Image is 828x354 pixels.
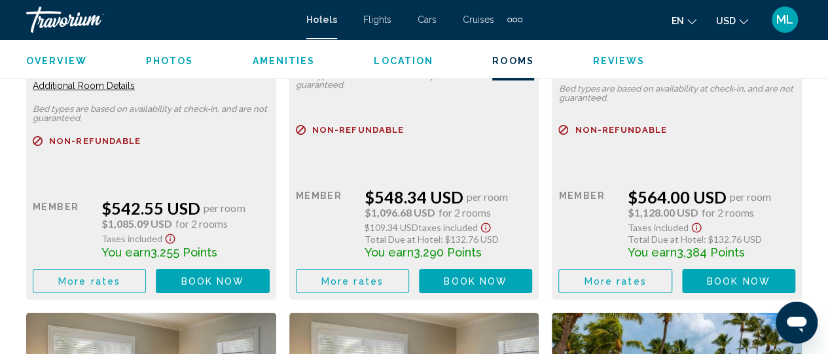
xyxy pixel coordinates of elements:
[365,207,435,219] span: $1,096.68 USD
[682,269,795,293] button: Book now
[672,11,696,30] button: Change language
[365,234,441,245] span: Total Due at Hotel
[306,14,337,25] a: Hotels
[716,11,748,30] button: Change currency
[467,191,508,203] span: per room
[776,13,793,26] span: ML
[628,234,795,245] div: : $132.76 USD
[312,126,404,134] span: Non-refundable
[707,276,770,287] span: Book now
[252,56,315,66] span: Amenities
[716,16,736,26] span: USD
[26,7,293,33] a: Travorium
[365,187,532,207] div: $548.34 USD
[628,234,704,245] span: Total Due at Hotel
[374,55,433,67] button: Location
[296,71,533,90] p: Bed types are based on availability at check-in, and are not guaranteed.
[702,207,754,219] span: for 2 rooms
[204,202,245,214] span: per room
[507,9,522,30] button: Extra navigation items
[768,6,802,33] button: User Menu
[252,55,315,67] button: Amenities
[492,56,534,66] span: Rooms
[575,126,666,134] span: Non-refundable
[365,234,532,245] div: : $132.76 USD
[463,14,494,25] a: Cruises
[181,276,245,287] span: Book now
[444,276,507,287] span: Book now
[296,269,409,293] button: More rates
[58,276,120,287] span: More rates
[414,245,482,259] span: 3,290 Points
[439,207,491,219] span: for 2 rooms
[492,55,534,67] button: Rooms
[26,56,87,66] span: Overview
[296,187,355,259] div: Member
[478,219,494,234] button: Show Taxes and Fees disclaimer
[33,105,270,123] p: Bed types are based on availability at check-in, and are not guaranteed.
[151,245,217,259] span: 3,255 Points
[689,219,704,234] button: Show Taxes and Fees disclaimer
[33,198,92,259] div: Member
[558,269,672,293] button: More rates
[363,14,391,25] a: Flights
[321,276,384,287] span: More rates
[628,207,698,219] span: $1,128.00 USD
[628,245,677,259] span: You earn
[101,233,162,244] span: Taxes included
[101,198,269,218] div: $542.55 USD
[558,187,617,259] div: Member
[593,55,645,67] button: Reviews
[365,245,414,259] span: You earn
[628,187,795,207] div: $564.00 USD
[162,230,178,245] button: Show Taxes and Fees disclaimer
[33,80,135,91] span: Additional Room Details
[156,269,269,293] button: Book now
[175,218,228,230] span: for 2 rooms
[146,55,194,67] button: Photos
[374,56,433,66] span: Location
[418,14,437,25] a: Cars
[672,16,684,26] span: en
[419,269,532,293] button: Book now
[558,84,795,103] p: Bed types are based on availability at check-in, and are not guaranteed.
[677,245,745,259] span: 3,384 Points
[33,269,146,293] button: More rates
[593,56,645,66] span: Reviews
[365,222,418,233] span: $109.34 USD
[584,276,646,287] span: More rates
[49,137,141,145] span: Non-refundable
[776,302,818,344] iframe: Button to launch messaging window
[146,56,194,66] span: Photos
[26,55,87,67] button: Overview
[418,222,478,233] span: Taxes included
[101,245,151,259] span: You earn
[101,218,172,230] span: $1,085.09 USD
[730,191,771,203] span: per room
[628,222,689,233] span: Taxes included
